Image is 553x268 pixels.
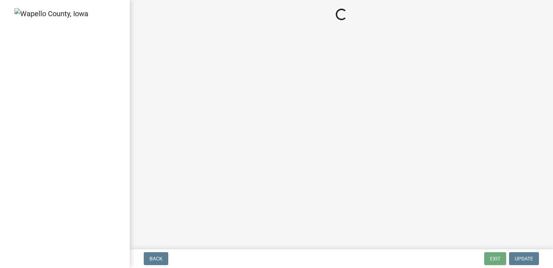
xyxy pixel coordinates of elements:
[515,256,533,262] span: Update
[509,252,539,265] button: Update
[144,252,168,265] button: Back
[150,256,162,262] span: Back
[14,8,88,19] img: Wapello County, Iowa
[484,252,506,265] button: Exit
